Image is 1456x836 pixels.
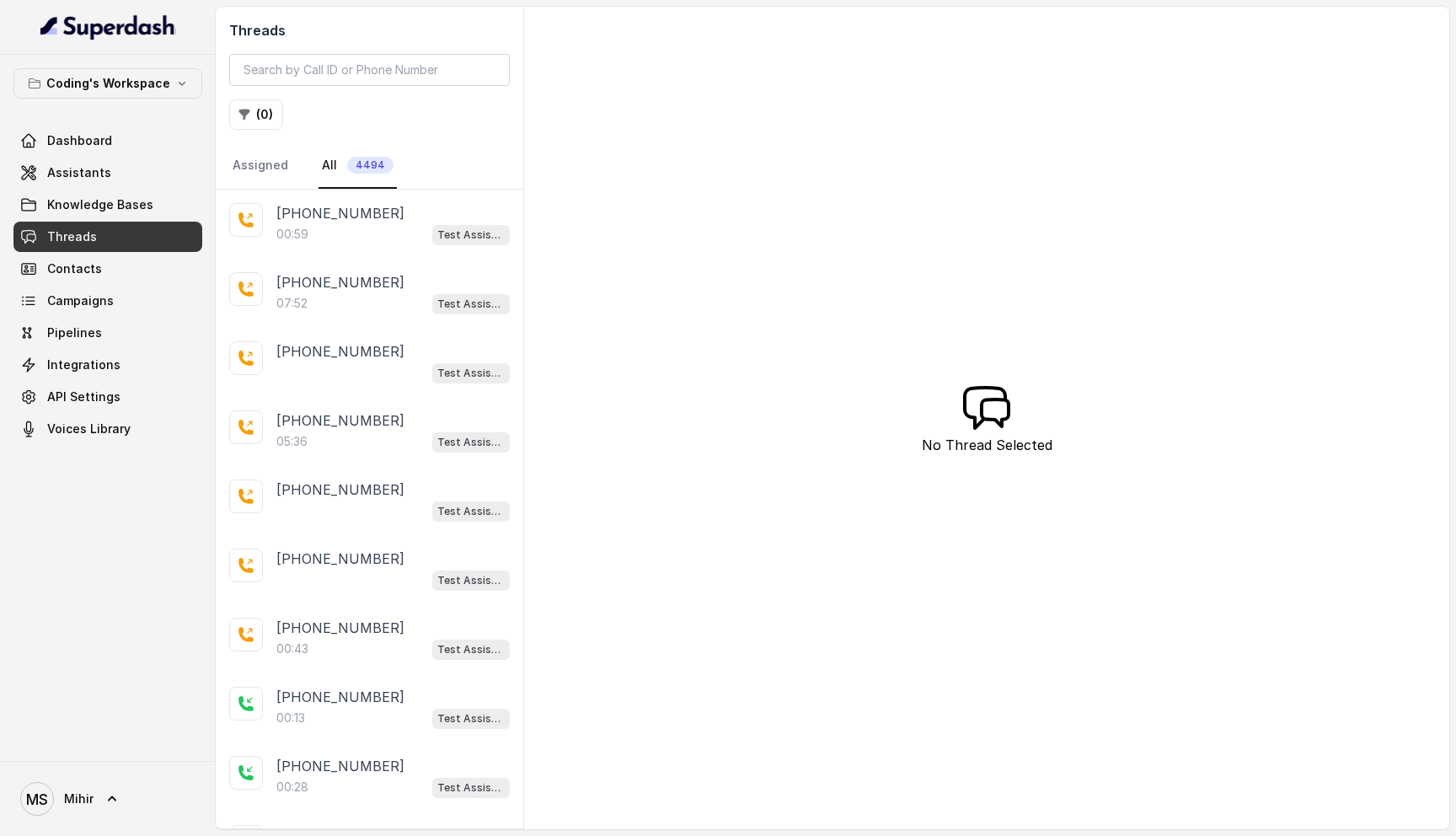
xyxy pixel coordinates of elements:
[276,618,404,638] p: [PHONE_NUMBER]
[229,99,283,130] button: (0)
[13,190,202,220] a: Knowledge Bases
[276,549,404,569] p: [PHONE_NUMBER]
[47,228,97,245] span: Threads
[437,434,505,451] p: Test Assistant-3
[46,73,170,94] p: Coding's Workspace
[64,790,94,807] span: Mihir
[229,20,510,40] h2: Threads
[47,196,153,213] span: Knowledge Bases
[13,775,202,823] a: Mihir
[47,260,102,277] span: Contacts
[276,480,404,500] p: [PHONE_NUMBER]
[347,157,393,174] span: 4494
[437,365,505,382] p: Test Assistant-3
[437,572,505,589] p: Test Assistant-3
[47,389,120,405] span: API Settings
[13,350,202,380] a: Integrations
[276,226,308,243] p: 00:59
[13,254,202,284] a: Contacts
[47,356,120,373] span: Integrations
[229,143,292,189] a: Assigned
[276,203,404,223] p: [PHONE_NUMBER]
[229,54,510,86] input: Search by Call ID or Phone Number
[437,641,505,658] p: Test Assistant-3
[437,227,505,244] p: Test Assistant-3
[47,421,131,437] span: Voices Library
[276,640,308,657] p: 00:43
[276,710,305,726] p: 00:13
[13,286,202,316] a: Campaigns
[26,790,48,808] text: MS
[276,779,308,796] p: 00:28
[13,414,202,444] a: Voices Library
[318,143,397,189] a: All4494
[13,158,202,188] a: Assistants
[276,341,404,362] p: [PHONE_NUMBER]
[47,132,112,149] span: Dashboard
[437,780,505,796] p: Test Assistant-3
[13,68,202,99] button: Coding's Workspace
[276,272,404,292] p: [PHONE_NUMBER]
[13,382,202,412] a: API Settings
[276,295,308,312] p: 07:52
[922,435,1052,455] p: No Thread Selected
[47,164,111,181] span: Assistants
[13,126,202,156] a: Dashboard
[229,143,510,189] nav: Tabs
[276,433,308,450] p: 05:36
[276,756,404,776] p: [PHONE_NUMBER]
[13,318,202,348] a: Pipelines
[47,292,114,309] span: Campaigns
[276,410,404,431] p: [PHONE_NUMBER]
[276,687,404,707] p: [PHONE_NUMBER]
[437,296,505,313] p: Test Assistant-3
[47,324,102,341] span: Pipelines
[437,503,505,520] p: Test Assistant-3
[437,710,505,727] p: Test Assistant-3
[13,222,202,252] a: Threads
[40,13,176,40] img: light.svg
